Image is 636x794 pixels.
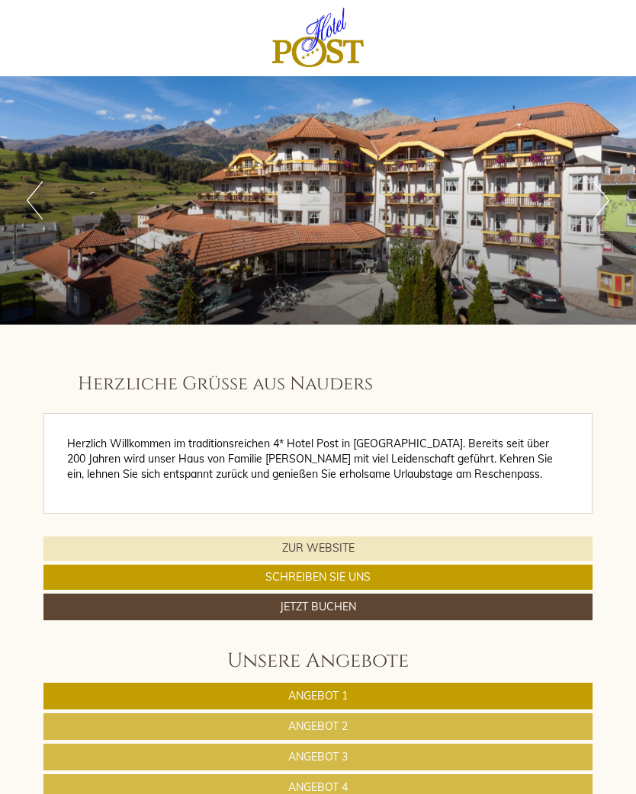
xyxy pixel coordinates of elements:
[288,750,348,764] span: Angebot 3
[67,437,569,482] p: Herzlich Willkommen im traditionsreichen 4* Hotel Post in [GEOGRAPHIC_DATA]. Bereits seit über 20...
[43,594,593,620] a: Jetzt buchen
[43,565,593,590] a: Schreiben Sie uns
[78,374,373,394] h1: Herzliche Grüße aus Nauders
[43,536,593,561] a: Zur Website
[288,780,348,794] span: Angebot 4
[288,689,348,703] span: Angebot 1
[43,647,593,675] div: Unsere Angebote
[288,719,348,733] span: Angebot 2
[593,181,609,219] button: Next
[27,181,43,219] button: Previous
